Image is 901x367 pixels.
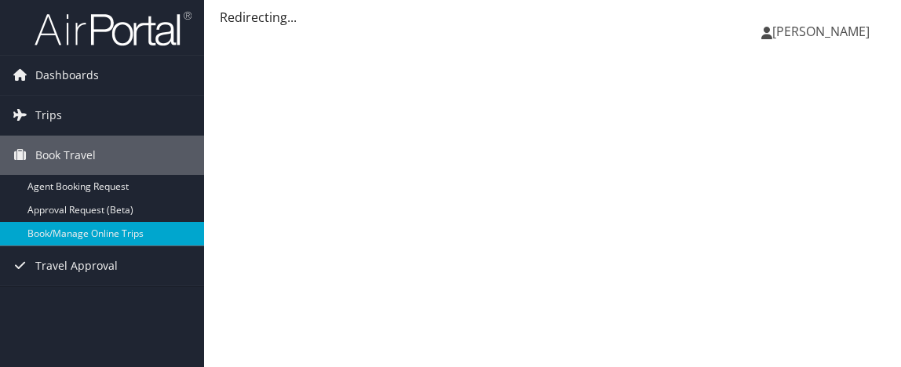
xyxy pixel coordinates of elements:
span: Trips [35,96,62,135]
span: [PERSON_NAME] [772,23,870,40]
div: Redirecting... [220,8,885,27]
span: Book Travel [35,136,96,175]
span: Travel Approval [35,246,118,285]
span: Dashboards [35,56,99,95]
a: [PERSON_NAME] [761,8,885,55]
img: airportal-logo.png [35,10,192,47]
